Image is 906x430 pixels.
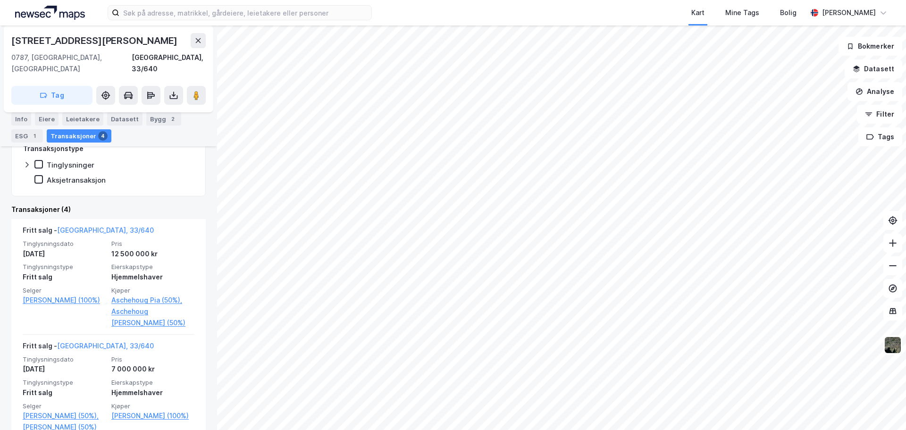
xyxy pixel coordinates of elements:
span: Eierskapstype [111,379,194,387]
a: Aschehoug [PERSON_NAME] (50%) [111,306,194,329]
div: [DATE] [23,363,106,375]
span: Kjøper [111,402,194,410]
button: Datasett [845,59,902,78]
div: 1 [30,131,39,141]
span: Selger [23,402,106,410]
button: Analyse [847,82,902,101]
span: Eierskapstype [111,263,194,271]
div: Transaksjonstype [23,143,84,154]
div: Tinglysninger [47,160,94,169]
span: Tinglysningsdato [23,240,106,248]
div: Bolig [780,7,797,18]
div: 0787, [GEOGRAPHIC_DATA], [GEOGRAPHIC_DATA] [11,52,132,75]
div: [STREET_ADDRESS][PERSON_NAME] [11,33,179,48]
button: Tag [11,86,92,105]
button: Bokmerker [839,37,902,56]
div: [DATE] [23,248,106,260]
div: Fritt salg - [23,225,154,240]
span: Tinglysningsdato [23,355,106,363]
div: Transaksjoner (4) [11,204,206,215]
span: Pris [111,240,194,248]
img: 9k= [884,336,902,354]
div: 12 500 000 kr [111,248,194,260]
div: [GEOGRAPHIC_DATA], 33/640 [132,52,206,75]
div: Info [11,112,31,126]
div: ESG [11,129,43,143]
div: Hjemmelshaver [111,271,194,283]
div: Leietakere [62,112,103,126]
input: Søk på adresse, matrikkel, gårdeiere, leietakere eller personer [119,6,371,20]
button: Tags [858,127,902,146]
a: Aschehoug Pia (50%), [111,295,194,306]
div: Aksjetransaksjon [47,176,106,185]
span: Tinglysningstype [23,379,106,387]
div: Kart [691,7,705,18]
a: [GEOGRAPHIC_DATA], 33/640 [57,226,154,234]
span: Tinglysningstype [23,263,106,271]
span: Pris [111,355,194,363]
div: Fritt salg [23,271,106,283]
div: Fritt salg - [23,340,154,355]
a: [PERSON_NAME] (100%) [111,410,194,422]
img: logo.a4113a55bc3d86da70a041830d287a7e.svg [15,6,85,20]
div: 4 [98,131,108,141]
iframe: Chat Widget [859,385,906,430]
div: 7 000 000 kr [111,363,194,375]
div: [PERSON_NAME] [822,7,876,18]
div: Datasett [107,112,143,126]
div: Fritt salg [23,387,106,398]
div: Transaksjoner [47,129,111,143]
button: Filter [857,105,902,124]
a: [PERSON_NAME] (100%) [23,295,106,306]
span: Selger [23,287,106,295]
div: Eiere [35,112,59,126]
div: Bygg [146,112,181,126]
span: Kjøper [111,287,194,295]
a: [GEOGRAPHIC_DATA], 33/640 [57,342,154,350]
div: 2 [168,114,177,124]
div: Hjemmelshaver [111,387,194,398]
div: Mine Tags [725,7,759,18]
a: [PERSON_NAME] (50%), [23,410,106,422]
